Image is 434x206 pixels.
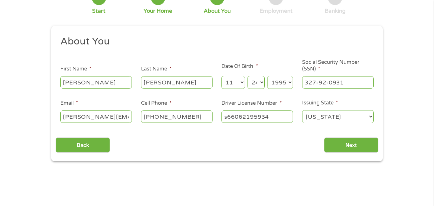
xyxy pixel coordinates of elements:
[144,8,172,15] div: Your Home
[221,63,258,70] label: Date Of Birth
[92,8,105,15] div: Start
[204,8,231,15] div: About You
[60,110,132,123] input: john@gmail.com
[141,66,172,72] label: Last Name
[141,100,172,107] label: Cell Phone
[260,8,293,15] div: Employment
[324,137,378,153] input: Next
[302,100,338,106] label: Issuing State
[60,66,92,72] label: First Name
[60,35,369,48] h2: About You
[302,76,374,88] input: 078-05-1120
[60,76,132,88] input: John
[325,8,346,15] div: Banking
[221,100,281,107] label: Driver License Number
[141,110,213,123] input: (541) 754-3010
[302,59,374,72] label: Social Security Number (SSN)
[56,137,110,153] input: Back
[141,76,213,88] input: Smith
[60,100,78,107] label: Email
